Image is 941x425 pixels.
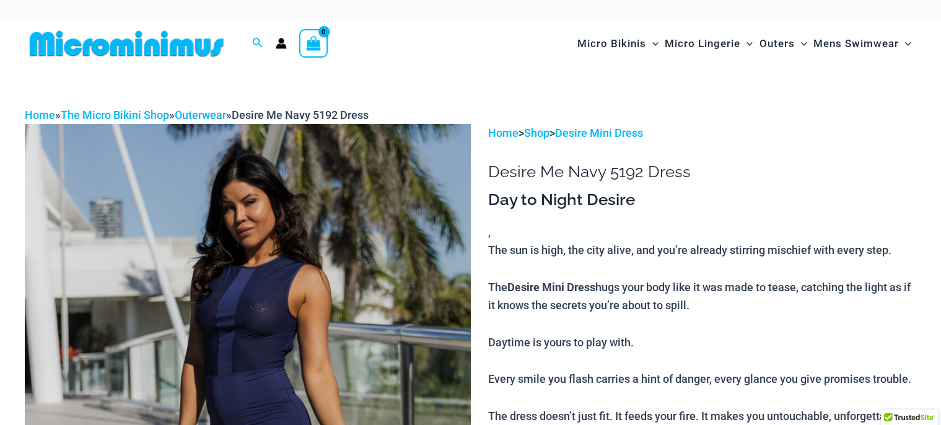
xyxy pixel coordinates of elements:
[665,28,740,59] span: Micro Lingerie
[488,124,916,142] p: > >
[572,23,916,64] nav: Site Navigation
[175,108,226,121] a: Outerwear
[795,28,807,59] span: Menu Toggle
[507,279,595,294] b: Desire Mini Dress
[577,28,646,59] span: Micro Bikinis
[899,28,911,59] span: Menu Toggle
[61,108,169,121] a: The Micro Bikini Shop
[810,25,914,63] a: Mens SwimwearMenu ToggleMenu Toggle
[232,108,369,121] span: Desire Me Navy 5192 Dress
[813,28,899,59] span: Mens Swimwear
[488,162,916,182] h1: Desire Me Navy 5192 Dress
[756,25,810,63] a: OutersMenu ToggleMenu Toggle
[299,29,328,58] a: View Shopping Cart, empty
[25,108,55,121] a: Home
[276,38,287,49] a: Account icon link
[555,126,643,139] a: Desire Mini Dress
[524,126,549,139] a: Shop
[646,28,659,59] span: Menu Toggle
[252,36,263,51] a: Search icon link
[488,126,519,139] a: Home
[759,28,795,59] span: Outers
[662,25,756,63] a: Micro LingerieMenu ToggleMenu Toggle
[25,30,229,58] img: MM SHOP LOGO FLAT
[740,28,753,59] span: Menu Toggle
[488,190,916,211] h3: Day to Night Desire
[574,25,662,63] a: Micro BikinisMenu ToggleMenu Toggle
[25,108,369,121] span: » » »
